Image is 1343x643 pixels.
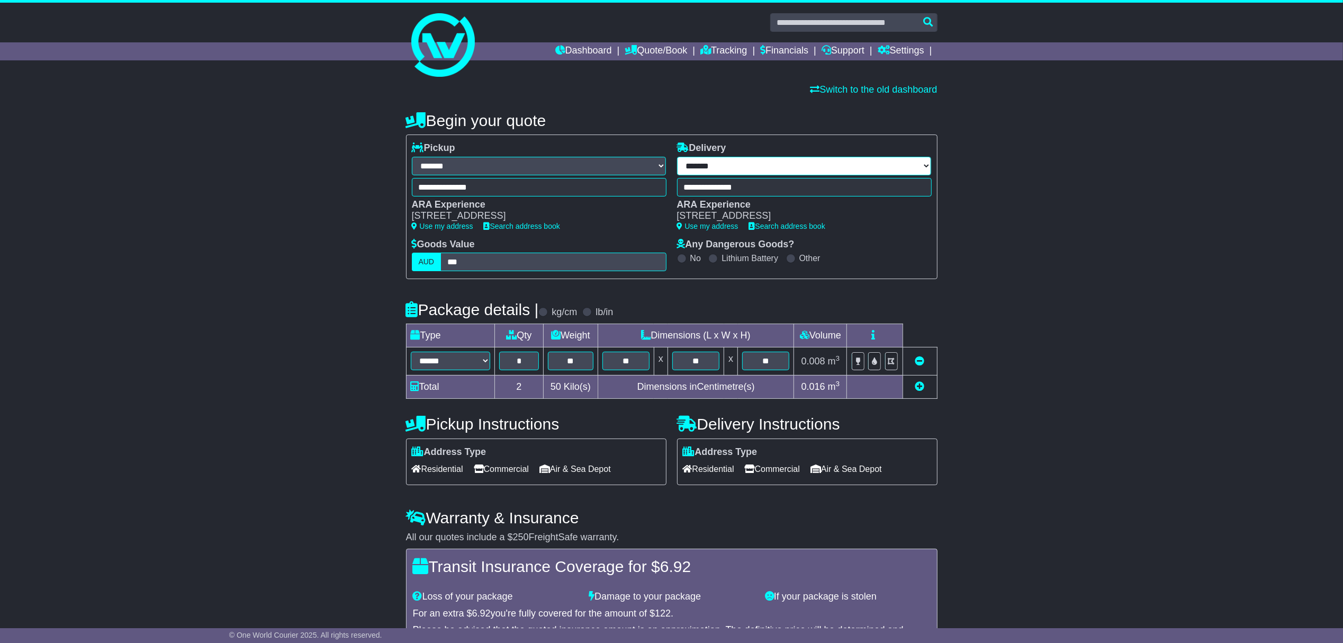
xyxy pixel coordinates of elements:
[513,532,529,542] span: 250
[229,631,382,639] span: © One World Courier 2025. All rights reserved.
[406,375,494,398] td: Total
[660,558,691,575] span: 6.92
[406,509,938,526] h4: Warranty & Insurance
[677,210,921,222] div: [STREET_ADDRESS]
[724,347,738,376] td: x
[412,210,656,222] div: [STREET_ADDRESS]
[412,446,486,458] label: Address Type
[598,375,794,398] td: Dimensions in Centimetre(s)
[406,301,539,318] h4: Package details |
[654,347,668,376] td: x
[828,356,840,367] span: m
[544,324,598,347] td: Weight
[801,356,825,367] span: 0.008
[412,461,463,477] span: Residential
[412,253,441,271] label: AUD
[406,532,938,543] div: All our quotes include a $ FreightSafe warranty.
[677,415,938,433] h4: Delivery Instructions
[413,608,931,620] div: For an extra $ you're fully covered for the amount of $ .
[722,253,778,263] label: Lithium Battery
[690,253,701,263] label: No
[760,42,808,60] a: Financials
[406,324,494,347] td: Type
[474,461,529,477] span: Commercial
[677,199,921,211] div: ARA Experience
[810,461,882,477] span: Air & Sea Depot
[551,381,561,392] span: 50
[700,42,747,60] a: Tracking
[598,324,794,347] td: Dimensions (L x W x H)
[915,381,925,392] a: Add new item
[412,142,455,154] label: Pickup
[794,324,847,347] td: Volume
[760,591,936,603] div: If your package is stolen
[472,608,491,619] span: 6.92
[412,239,475,251] label: Goods Value
[745,461,800,477] span: Commercial
[915,356,925,367] a: Remove this item
[625,42,687,60] a: Quote/Book
[412,199,656,211] div: ARA Experience
[539,461,611,477] span: Air & Sea Depot
[494,375,544,398] td: 2
[822,42,864,60] a: Support
[406,112,938,129] h4: Begin your quote
[749,222,825,230] a: Search address book
[677,222,738,230] a: Use my address
[828,381,840,392] span: m
[413,558,931,575] h4: Transit Insurance Coverage for $
[836,354,840,362] sup: 3
[677,142,726,154] label: Delivery
[655,608,671,619] span: 122
[801,381,825,392] span: 0.016
[484,222,560,230] a: Search address book
[494,324,544,347] td: Qty
[836,380,840,388] sup: 3
[544,375,598,398] td: Kilo(s)
[555,42,612,60] a: Dashboard
[677,239,795,251] label: Any Dangerous Goods?
[412,222,473,230] a: Use my address
[810,84,937,95] a: Switch to the old dashboard
[683,446,758,458] label: Address Type
[683,461,734,477] span: Residential
[408,591,584,603] div: Loss of your package
[552,307,577,318] label: kg/cm
[583,591,760,603] div: Damage to your package
[596,307,613,318] label: lb/in
[406,415,666,433] h4: Pickup Instructions
[878,42,924,60] a: Settings
[799,253,821,263] label: Other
